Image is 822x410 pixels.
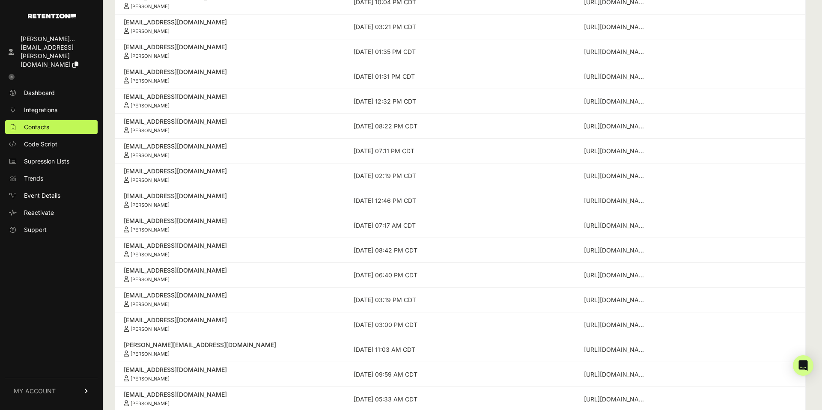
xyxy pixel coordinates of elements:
[14,387,56,395] span: MY ACCOUNT
[5,103,98,117] a: Integrations
[5,378,98,404] a: MY ACCOUNT
[124,167,337,183] a: [EMAIL_ADDRESS][DOMAIN_NAME] [PERSON_NAME]
[584,395,648,404] div: https://emetclassicalacademy.org/leadership/
[124,390,337,407] a: [EMAIL_ADDRESS][DOMAIN_NAME] [PERSON_NAME]
[124,142,337,151] div: [EMAIL_ADDRESS][DOMAIN_NAME]
[584,246,648,255] div: https://emetclassicalacademy.org/
[584,147,648,155] div: https://emetclassicalacademy.org/
[131,227,170,233] small: [PERSON_NAME]
[124,167,337,175] div: [EMAIL_ADDRESS][DOMAIN_NAME]
[131,326,170,332] small: [PERSON_NAME]
[345,238,575,263] td: [DATE] 08:42 PM CDT
[5,189,98,202] a: Event Details
[584,172,648,180] div: https://emetclassicalacademy.org/
[124,217,337,233] a: [EMAIL_ADDRESS][DOMAIN_NAME] [PERSON_NAME]
[124,241,337,258] a: [EMAIL_ADDRESS][DOMAIN_NAME] [PERSON_NAME]
[24,191,60,200] span: Event Details
[131,78,170,84] small: [PERSON_NAME]
[124,291,337,307] a: [EMAIL_ADDRESS][DOMAIN_NAME] [PERSON_NAME]
[5,86,98,100] a: Dashboard
[345,139,575,163] td: [DATE] 07:11 PM CDT
[124,18,337,27] div: [EMAIL_ADDRESS][DOMAIN_NAME]
[124,117,337,134] a: [EMAIL_ADDRESS][DOMAIN_NAME] [PERSON_NAME]
[124,68,337,76] div: [EMAIL_ADDRESS][DOMAIN_NAME]
[21,44,74,68] span: [EMAIL_ADDRESS][PERSON_NAME][DOMAIN_NAME]
[24,140,57,149] span: Code Script
[584,122,648,131] div: https://emetclassicalacademy.org/information-sessions/?utm_source=META&utm_medium=PAID&fbclid=IwZ...
[131,301,170,307] small: [PERSON_NAME]
[124,92,337,109] a: [EMAIL_ADDRESS][DOMAIN_NAME] [PERSON_NAME]
[124,142,337,158] a: [EMAIL_ADDRESS][DOMAIN_NAME] [PERSON_NAME]
[24,89,55,97] span: Dashboard
[124,192,337,208] a: [EMAIL_ADDRESS][DOMAIN_NAME] [PERSON_NAME]
[345,288,575,312] td: [DATE] 03:19 PM CDT
[584,97,648,106] div: https://emetclassicalacademy.org/
[584,48,648,56] div: https://emetclassicalacademy.org/information-sessions/?utm_source=META&utm_medium=PAID&fbclid=IwZ...
[124,43,337,51] div: [EMAIL_ADDRESS][DOMAIN_NAME]
[131,152,170,158] small: [PERSON_NAME]
[124,291,337,300] div: [EMAIL_ADDRESS][DOMAIN_NAME]
[584,370,648,379] div: https://emetclassicalacademy.org/
[584,271,648,279] div: https://emetclassicalacademy.org/
[584,345,648,354] div: https://emetclassicalacademy.org/
[124,68,337,84] a: [EMAIL_ADDRESS][DOMAIN_NAME] [PERSON_NAME]
[584,221,648,230] div: https://emetclassicalacademy.org/information-sessions/?utm_source=META&utm_medium=PAID&fbclid=IwZ...
[345,89,575,114] td: [DATE] 12:32 PM CDT
[345,163,575,188] td: [DATE] 02:19 PM CDT
[793,355,813,376] div: Open Intercom Messenger
[5,172,98,185] a: Trends
[124,365,337,374] div: [EMAIL_ADDRESS][DOMAIN_NAME]
[345,15,575,39] td: [DATE] 03:21 PM CDT
[24,208,54,217] span: Reactivate
[131,276,170,282] small: [PERSON_NAME]
[131,28,170,34] small: [PERSON_NAME]
[345,39,575,64] td: [DATE] 01:35 PM CDT
[124,341,337,349] div: [PERSON_NAME][EMAIL_ADDRESS][DOMAIN_NAME]
[124,92,337,101] div: [EMAIL_ADDRESS][DOMAIN_NAME]
[131,103,170,109] small: [PERSON_NAME]
[131,401,170,407] small: [PERSON_NAME]
[124,365,337,382] a: [EMAIL_ADDRESS][DOMAIN_NAME] [PERSON_NAME]
[24,123,49,131] span: Contacts
[21,35,94,43] div: [PERSON_NAME]...
[131,252,170,258] small: [PERSON_NAME]
[124,241,337,250] div: [EMAIL_ADDRESS][DOMAIN_NAME]
[131,202,170,208] small: [PERSON_NAME]
[124,316,337,324] div: [EMAIL_ADDRESS][DOMAIN_NAME]
[5,206,98,220] a: Reactivate
[124,266,337,282] a: [EMAIL_ADDRESS][DOMAIN_NAME] [PERSON_NAME]
[124,18,337,34] a: [EMAIL_ADDRESS][DOMAIN_NAME] [PERSON_NAME]
[345,213,575,238] td: [DATE] 07:17 AM CDT
[24,106,57,114] span: Integrations
[124,117,337,126] div: [EMAIL_ADDRESS][DOMAIN_NAME]
[345,263,575,288] td: [DATE] 06:40 PM CDT
[584,23,648,31] div: https://emetclassicalacademy.org/
[124,316,337,332] a: [EMAIL_ADDRESS][DOMAIN_NAME] [PERSON_NAME]
[584,196,648,205] div: https://emetclassicalacademy.org/information-sessions/?utm_source=META&utm_medium=PAID&fbclid=IwZ...
[131,3,170,9] small: [PERSON_NAME]
[124,390,337,399] div: [EMAIL_ADDRESS][DOMAIN_NAME]
[131,177,170,183] small: [PERSON_NAME]
[24,174,43,183] span: Trends
[345,64,575,89] td: [DATE] 01:31 PM CDT
[124,43,337,59] a: [EMAIL_ADDRESS][DOMAIN_NAME] [PERSON_NAME]
[124,341,337,357] a: [PERSON_NAME][EMAIL_ADDRESS][DOMAIN_NAME] [PERSON_NAME]
[24,226,47,234] span: Support
[5,137,98,151] a: Code Script
[5,154,98,168] a: Supression Lists
[345,362,575,387] td: [DATE] 09:59 AM CDT
[345,312,575,337] td: [DATE] 03:00 PM CDT
[345,337,575,362] td: [DATE] 11:03 AM CDT
[131,351,170,357] small: [PERSON_NAME]
[124,192,337,200] div: [EMAIL_ADDRESS][DOMAIN_NAME]
[584,321,648,329] div: https://emetclassicalacademy.org/
[124,266,337,275] div: [EMAIL_ADDRESS][DOMAIN_NAME]
[131,376,170,382] small: [PERSON_NAME]
[131,53,170,59] small: [PERSON_NAME]
[124,217,337,225] div: [EMAIL_ADDRESS][DOMAIN_NAME]
[584,72,648,81] div: https://emetclassicalacademy.org/information-sessions/?utm_source=META&utm_medium=PAID&fbclid=IwZ...
[345,188,575,213] td: [DATE] 12:46 PM CDT
[5,120,98,134] a: Contacts
[24,157,69,166] span: Supression Lists
[5,32,98,71] a: [PERSON_NAME]... [EMAIL_ADDRESS][PERSON_NAME][DOMAIN_NAME]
